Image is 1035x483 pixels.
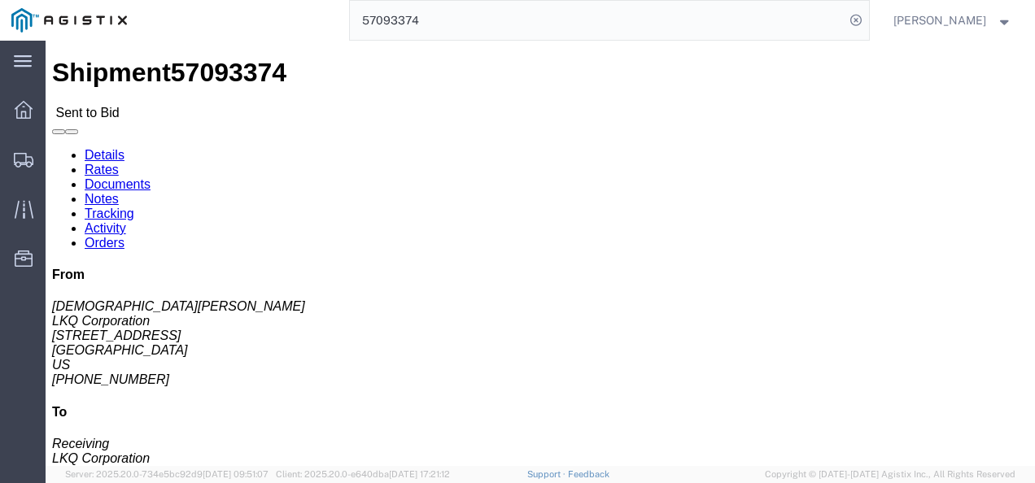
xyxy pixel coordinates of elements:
span: Nathan Seeley [893,11,986,29]
span: Client: 2025.20.0-e640dba [276,469,450,479]
a: Support [527,469,568,479]
span: Copyright © [DATE]-[DATE] Agistix Inc., All Rights Reserved [765,468,1015,481]
span: [DATE] 17:21:12 [389,469,450,479]
iframe: FS Legacy Container [46,41,1035,466]
span: [DATE] 09:51:07 [203,469,269,479]
img: logo [11,8,127,33]
input: Search for shipment number, reference number [350,1,845,40]
span: Server: 2025.20.0-734e5bc92d9 [65,469,269,479]
button: [PERSON_NAME] [893,11,1013,30]
a: Feedback [568,469,609,479]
